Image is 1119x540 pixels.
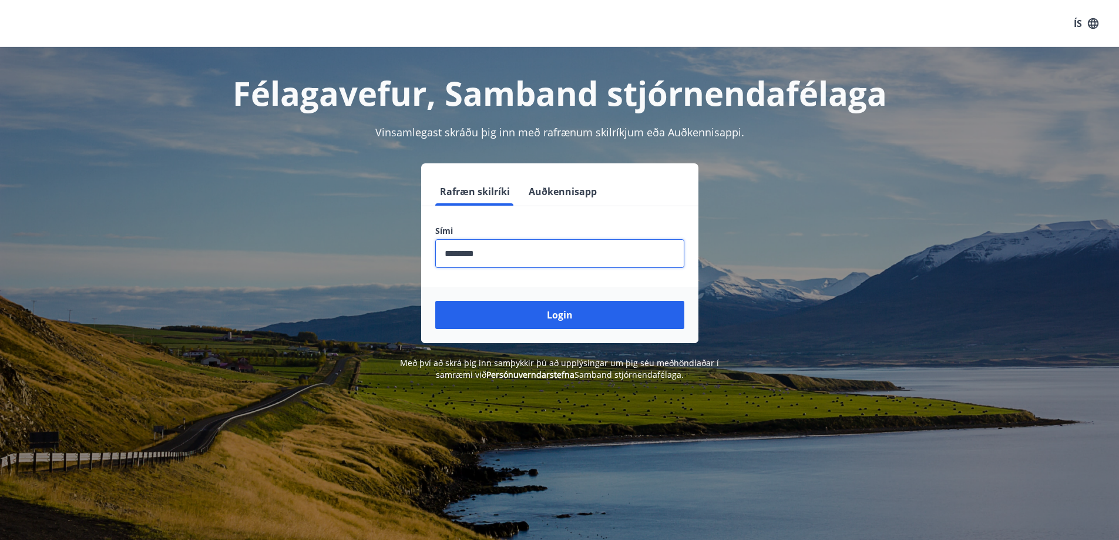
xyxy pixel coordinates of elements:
[435,301,684,329] button: Login
[375,125,744,139] span: Vinsamlegast skráðu þig inn með rafrænum skilríkjum eða Auðkennisappi.
[486,369,574,380] a: Persónuverndarstefna
[435,177,515,206] button: Rafræn skilríki
[1067,13,1105,34] button: ÍS
[524,177,601,206] button: Auðkennisapp
[151,71,969,115] h1: Félagavefur, Samband stjórnendafélaga
[435,225,684,237] label: Sími
[400,357,719,380] span: Með því að skrá þig inn samþykkir þú að upplýsingar um þig séu meðhöndlaðar í samræmi við Samband...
